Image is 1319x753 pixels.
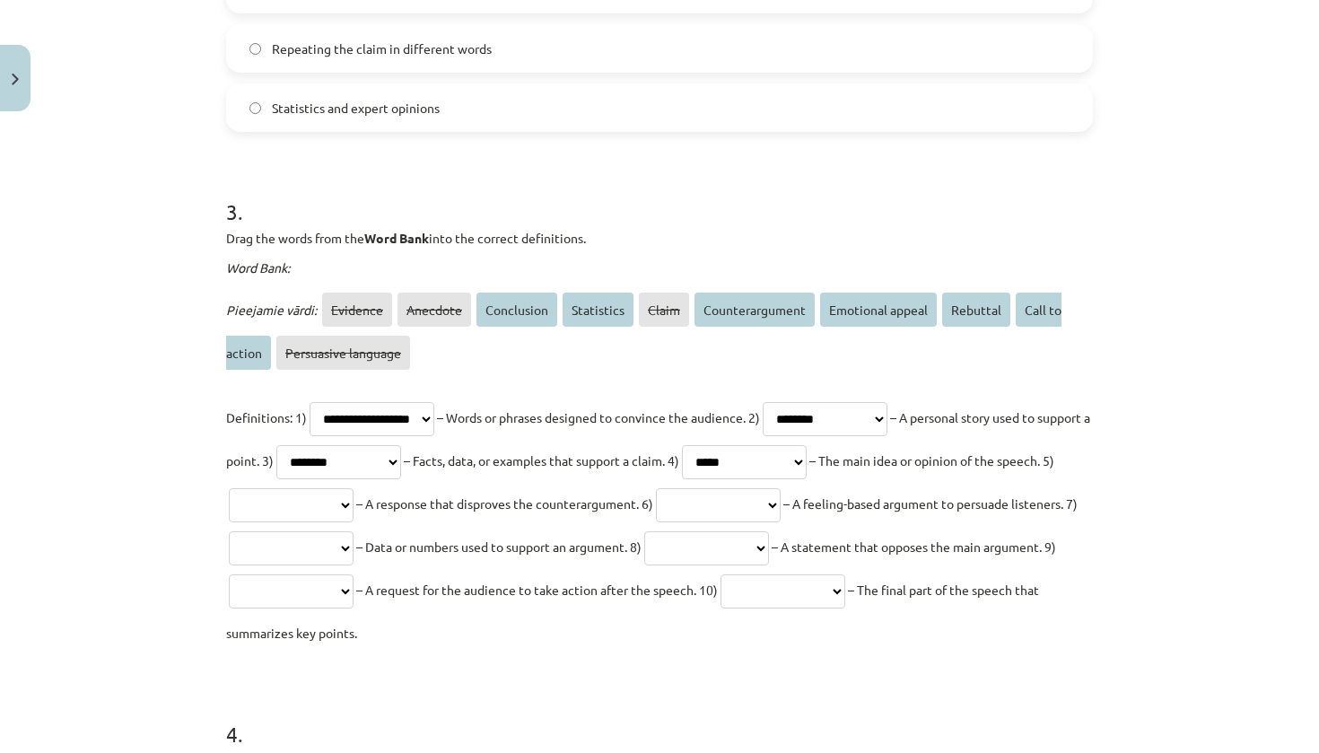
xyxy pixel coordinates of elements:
[563,293,633,327] span: Statistics
[772,538,1056,555] span: – A statement that opposes the main argument. 9)
[639,293,689,327] span: Claim
[783,495,1078,512] span: – A feeling-based argument to persuade listeners. 7)
[356,538,642,555] span: – Data or numbers used to support an argument. 8)
[476,293,557,327] span: Conclusion
[322,293,392,327] span: Evidence
[226,229,1093,248] p: Drag the words from the into the correct definitions.
[226,690,1093,746] h1: 4 .
[397,293,471,327] span: Anecdote
[226,168,1093,223] h1: 3 .
[694,293,815,327] span: Counterargument
[364,230,429,246] b: Word Bank
[276,336,410,370] span: Persuasive language
[404,452,679,468] span: – Facts, data, or examples that support a claim. 4)
[12,74,19,85] img: icon-close-lesson-0947bae3869378f0d4975bcd49f059093ad1ed9edebbc8119c70593378902aed.svg
[356,495,653,512] span: – A response that disproves the counterargument. 6)
[249,43,261,55] input: Repeating the claim in different words
[226,409,307,425] span: Definitions: 1)
[356,582,718,598] span: – A request for the audience to take action after the speech. 10)
[226,259,290,276] i: Word Bank:
[226,302,317,318] span: Pieejamie vārdi:
[942,293,1010,327] span: Rebuttal
[437,409,760,425] span: – Words or phrases designed to convince the audience. 2)
[272,99,440,118] span: Statistics and expert opinions
[809,452,1054,468] span: – The main idea or opinion of the speech. 5)
[820,293,937,327] span: Emotional appeal
[272,39,492,58] span: Repeating the claim in different words
[249,102,261,114] input: Statistics and expert opinions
